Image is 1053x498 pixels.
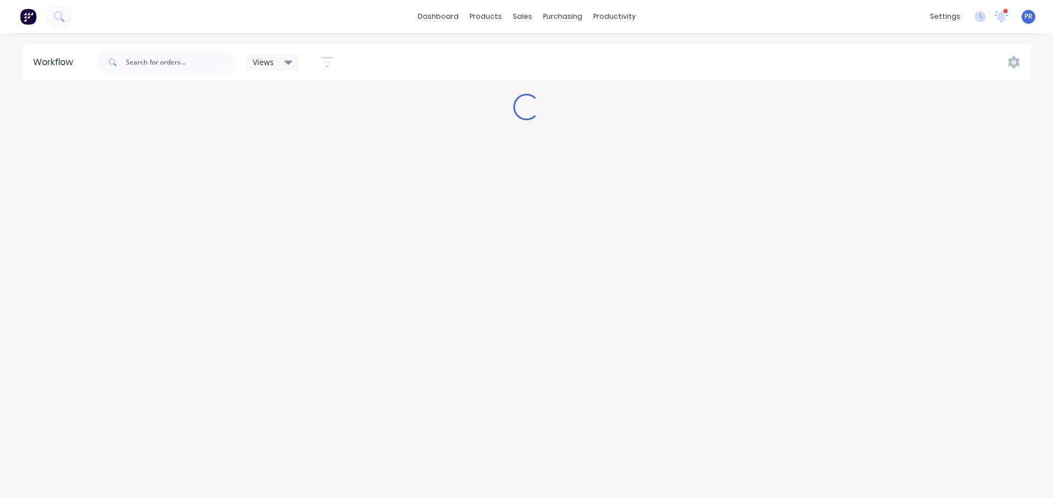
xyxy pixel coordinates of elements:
[20,8,36,25] img: Factory
[1024,12,1033,22] span: PR
[507,8,538,25] div: sales
[588,8,641,25] div: productivity
[33,56,78,69] div: Workflow
[538,8,588,25] div: purchasing
[464,8,507,25] div: products
[412,8,464,25] a: dashboard
[924,8,966,25] div: settings
[253,56,274,68] span: Views
[126,51,235,73] input: Search for orders...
